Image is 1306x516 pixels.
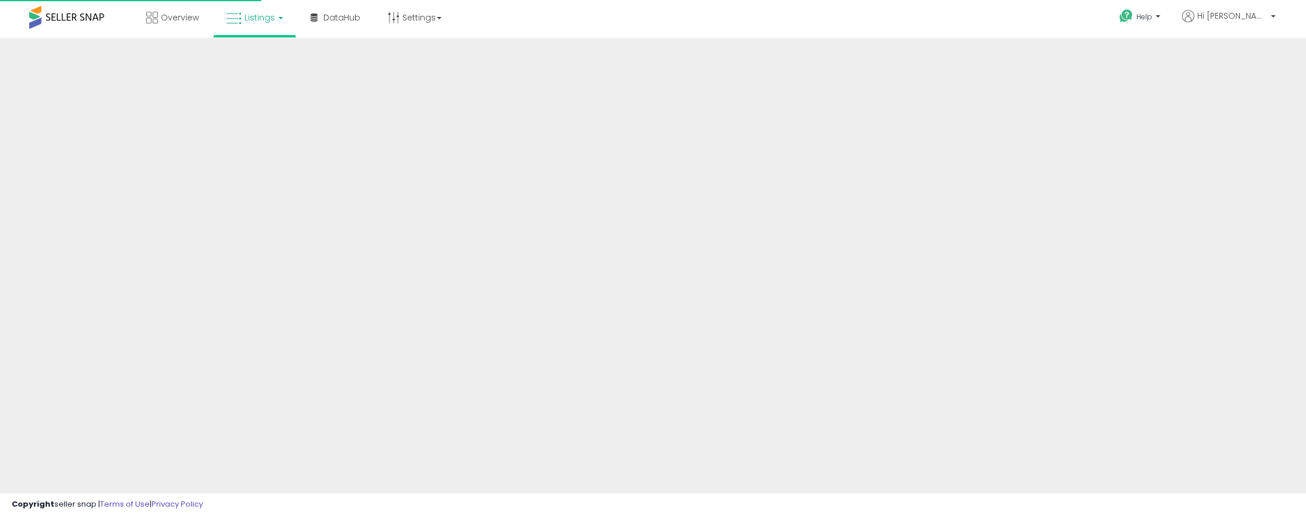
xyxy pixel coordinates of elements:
span: Hi [PERSON_NAME] [1197,10,1267,22]
div: seller snap | | [12,499,203,510]
i: Get Help [1119,9,1133,23]
a: Hi [PERSON_NAME] [1182,10,1276,36]
span: Listings [244,12,275,23]
span: DataHub [323,12,360,23]
span: Overview [161,12,199,23]
span: Help [1136,12,1152,22]
a: Terms of Use [100,498,150,510]
strong: Copyright [12,498,54,510]
a: Privacy Policy [151,498,203,510]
